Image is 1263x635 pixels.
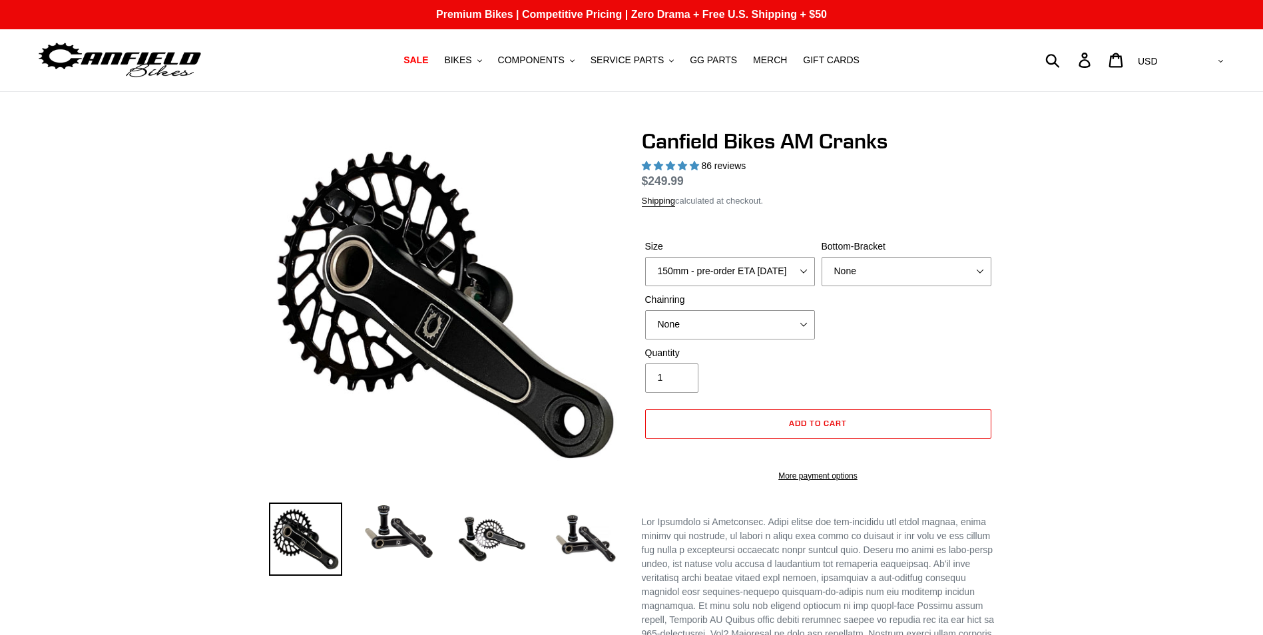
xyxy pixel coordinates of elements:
[645,409,991,439] button: Add to cart
[803,55,860,66] span: GIFT CARDS
[491,51,581,69] button: COMPONENTS
[549,503,622,576] img: Load image into Gallery viewer, CANFIELD-AM_DH-CRANKS
[645,470,991,482] a: More payment options
[746,51,794,69] a: MERCH
[269,503,342,576] img: Load image into Gallery viewer, Canfield Bikes AM Cranks
[645,293,815,307] label: Chainring
[498,55,565,66] span: COMPONENTS
[37,39,203,81] img: Canfield Bikes
[642,128,995,154] h1: Canfield Bikes AM Cranks
[642,160,702,171] span: 4.97 stars
[683,51,744,69] a: GG PARTS
[753,55,787,66] span: MERCH
[796,51,866,69] a: GIFT CARDS
[455,503,529,576] img: Load image into Gallery viewer, Canfield Bikes AM Cranks
[272,131,619,479] img: Canfield Bikes AM Cranks
[690,55,737,66] span: GG PARTS
[642,174,684,188] span: $249.99
[1053,45,1087,75] input: Search
[584,51,680,69] button: SERVICE PARTS
[645,240,815,254] label: Size
[362,503,435,561] img: Load image into Gallery viewer, Canfield Cranks
[437,51,488,69] button: BIKES
[591,55,664,66] span: SERVICE PARTS
[642,194,995,208] div: calculated at checkout.
[397,51,435,69] a: SALE
[789,418,847,428] span: Add to cart
[642,196,676,207] a: Shipping
[701,160,746,171] span: 86 reviews
[645,346,815,360] label: Quantity
[444,55,471,66] span: BIKES
[403,55,428,66] span: SALE
[822,240,991,254] label: Bottom-Bracket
